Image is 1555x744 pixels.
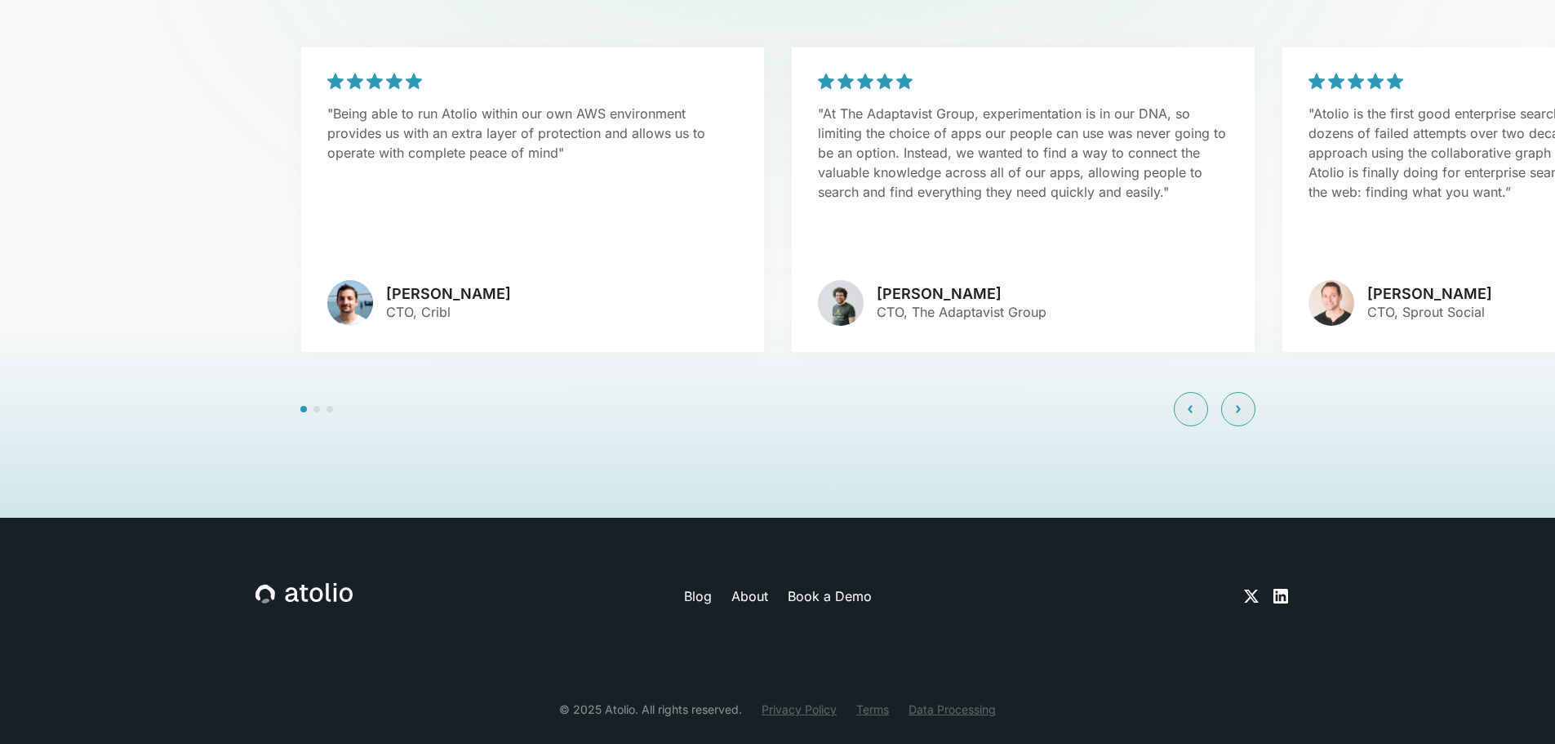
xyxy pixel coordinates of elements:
[1367,285,1492,303] h3: [PERSON_NAME]
[788,586,872,606] a: Book a Demo
[386,285,511,303] h3: [PERSON_NAME]
[559,701,742,718] div: © 2025 Atolio. All rights reserved.
[877,285,1046,303] h3: [PERSON_NAME]
[818,104,1228,202] p: "At The Adaptavist Group, experimentation is in our DNA, so limiting the choice of apps our peopl...
[909,701,996,718] a: Data Processing
[1473,666,1555,744] iframe: Chat Widget
[327,280,373,326] img: avatar
[762,701,837,718] a: Privacy Policy
[818,280,864,326] img: avatar
[877,302,1046,322] p: CTO, The Adaptavist Group
[684,586,712,606] a: Blog
[1308,280,1354,326] img: avatar
[856,701,889,718] a: Terms
[1367,302,1492,322] p: CTO, Sprout Social
[731,586,768,606] a: About
[327,104,738,163] p: "Being able to run Atolio within our own AWS environment provides us with an extra layer of prote...
[386,302,511,322] p: CTO, Cribl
